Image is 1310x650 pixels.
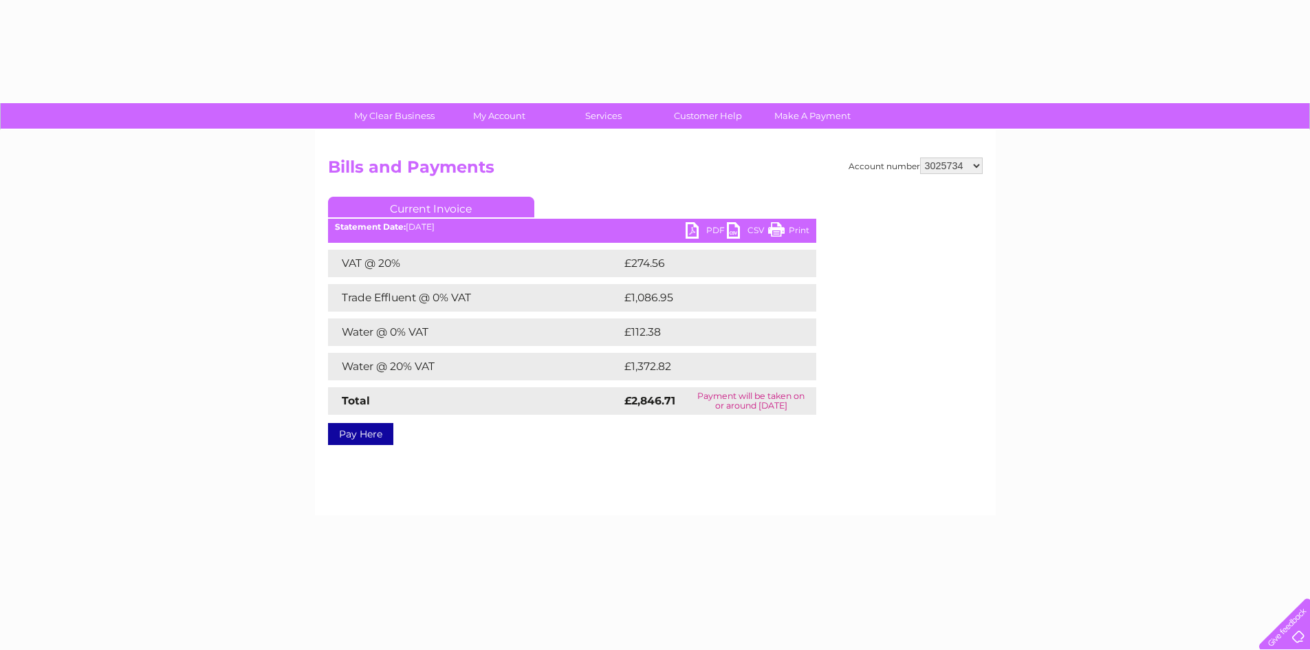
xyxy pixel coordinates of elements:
a: Print [768,222,809,242]
div: [DATE] [328,222,816,232]
td: Trade Effluent @ 0% VAT [328,284,621,312]
td: Payment will be taken on or around [DATE] [686,387,816,415]
strong: Total [342,394,370,407]
strong: £2,846.71 [624,394,675,407]
a: Current Invoice [328,197,534,217]
a: Make A Payment [756,103,869,129]
td: £274.56 [621,250,792,277]
a: Services [547,103,660,129]
a: PDF [686,222,727,242]
b: Statement Date: [335,221,406,232]
h2: Bills and Payments [328,158,983,184]
a: My Clear Business [338,103,451,129]
td: VAT @ 20% [328,250,621,277]
a: Customer Help [651,103,765,129]
td: £1,372.82 [621,353,794,380]
td: Water @ 0% VAT [328,318,621,346]
a: My Account [442,103,556,129]
div: Account number [849,158,983,174]
td: Water @ 20% VAT [328,353,621,380]
a: CSV [727,222,768,242]
a: Pay Here [328,423,393,445]
td: £1,086.95 [621,284,795,312]
td: £112.38 [621,318,789,346]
